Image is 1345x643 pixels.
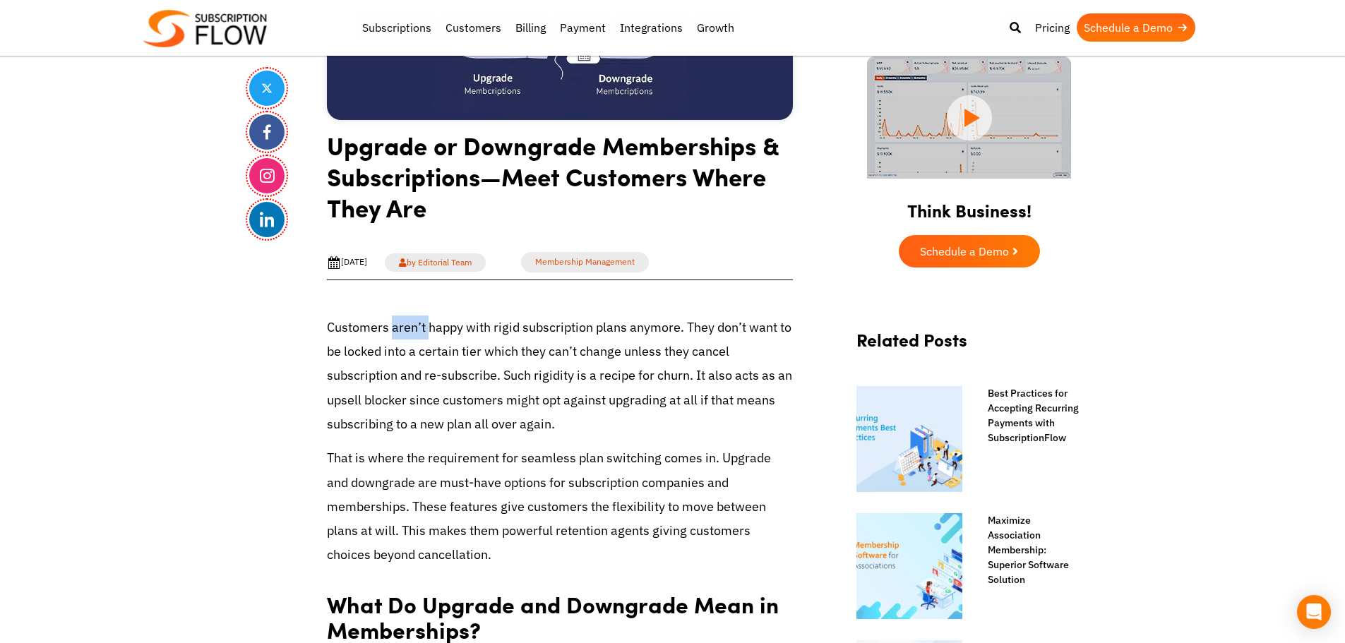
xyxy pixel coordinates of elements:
a: Growth [690,13,741,42]
a: by Editorial Team [385,253,486,272]
img: recurring payments best practices [856,386,962,492]
a: Maximize Association Membership: Superior Software Solution [974,513,1082,587]
img: membership software for associations [856,513,962,619]
a: Customers [438,13,508,42]
div: [DATE] [327,256,367,270]
h2: Think Business! [842,183,1096,228]
span: Schedule a Demo [920,246,1009,257]
img: intro video [867,56,1071,179]
a: Pricing [1028,13,1077,42]
a: Best Practices for Accepting Recurring Payments with SubscriptionFlow [974,386,1082,445]
a: Schedule a Demo [1077,13,1195,42]
p: Customers aren’t happy with rigid subscription plans anymore. They don’t want to be locked into a... [327,316,793,436]
h1: Upgrade or Downgrade Memberships & Subscriptions—Meet Customers Where They Are [327,130,793,234]
a: Subscriptions [355,13,438,42]
img: Subscriptionflow [143,10,267,47]
a: Schedule a Demo [899,235,1040,268]
a: Integrations [613,13,690,42]
a: Membership Management [521,252,649,272]
h2: Related Posts [856,330,1082,364]
a: Payment [553,13,613,42]
p: That is where the requirement for seamless plan switching comes in. Upgrade and downgrade are mus... [327,446,793,567]
a: Billing [508,13,553,42]
div: Open Intercom Messenger [1297,595,1331,629]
